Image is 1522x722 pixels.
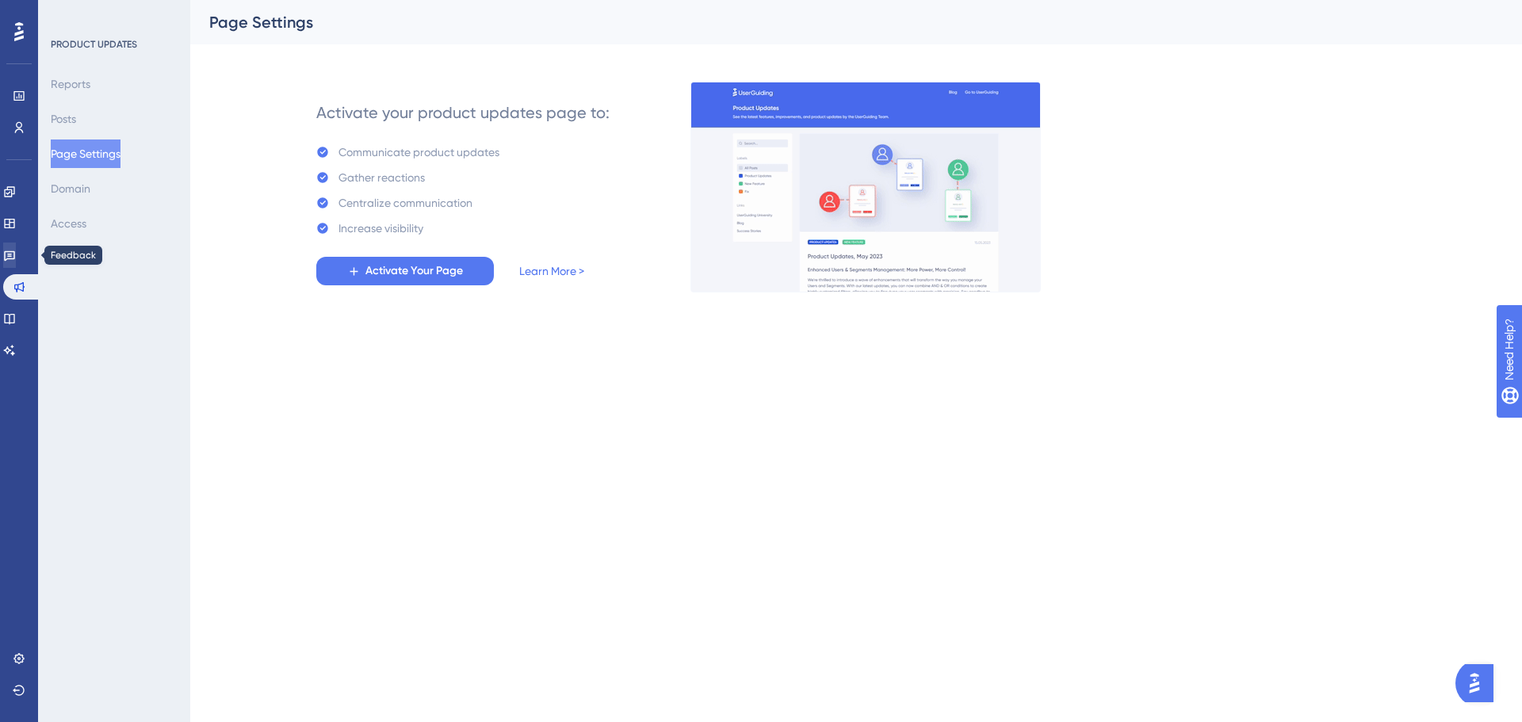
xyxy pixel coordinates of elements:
[338,193,472,212] div: Centralize communication
[51,209,86,238] button: Access
[51,38,137,51] div: PRODUCT UPDATES
[338,168,425,187] div: Gather reactions
[365,262,463,281] span: Activate Your Page
[209,11,1463,33] div: Page Settings
[316,101,610,124] div: Activate your product updates page to:
[316,257,494,285] button: Activate Your Page
[690,82,1041,292] img: 253145e29d1258e126a18a92d52e03bb.gif
[51,174,90,203] button: Domain
[51,70,90,98] button: Reports
[51,105,76,133] button: Posts
[519,262,584,281] a: Learn More >
[51,139,120,168] button: Page Settings
[338,219,423,238] div: Increase visibility
[1455,659,1503,707] iframe: UserGuiding AI Assistant Launcher
[37,4,99,23] span: Need Help?
[338,143,499,162] div: Communicate product updates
